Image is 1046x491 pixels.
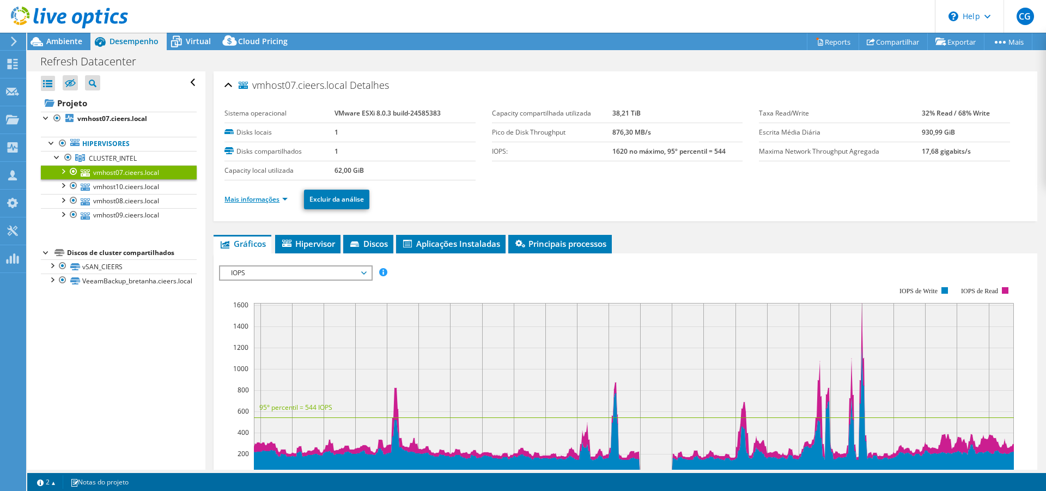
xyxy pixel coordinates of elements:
[233,300,248,310] text: 1600
[224,165,335,176] label: Capacity local utilizada
[927,33,984,50] a: Exportar
[984,33,1032,50] a: Mais
[335,147,338,156] b: 1
[224,195,288,204] a: Mais informações
[67,246,197,259] div: Discos de cluster compartilhados
[335,166,364,175] b: 62,00 GiB
[29,475,63,489] a: 2
[759,127,922,138] label: Escrita Média Diária
[759,108,922,119] label: Taxa Read/Write
[110,36,159,46] span: Desempenho
[350,78,389,92] span: Detalhes
[233,322,248,331] text: 1400
[335,128,338,137] b: 1
[233,364,248,373] text: 1000
[402,238,500,249] span: Aplicações Instaladas
[961,287,998,295] text: IOPS de Read
[612,128,651,137] b: 876,30 MB/s
[238,449,249,458] text: 200
[492,108,612,119] label: Capacity compartilhada utilizada
[46,36,82,46] span: Ambiente
[238,385,249,395] text: 800
[281,238,335,249] span: Hipervisor
[41,137,197,151] a: Hipervisores
[89,154,137,163] span: CLUSTER_INTEL
[219,238,266,249] span: Gráficos
[233,343,248,352] text: 1200
[41,208,197,222] a: vmhost09.cieers.local
[807,33,859,50] a: Reports
[41,151,197,165] a: CLUSTER_INTEL
[238,428,249,437] text: 400
[238,407,249,416] text: 600
[224,146,335,157] label: Disks compartilhados
[612,108,641,118] b: 38,21 TiB
[922,147,971,156] b: 17,68 gigabits/s
[186,36,211,46] span: Virtual
[492,127,612,138] label: Pico de Disk Throughput
[612,147,726,156] b: 1620 no máximo, 95º percentil = 544
[922,128,955,137] b: 930,99 GiB
[259,403,332,412] text: 95° percentil = 544 IOPS
[349,238,388,249] span: Discos
[238,36,288,46] span: Cloud Pricing
[41,112,197,126] a: vmhost07.cieers.local
[63,475,136,489] a: Notas do projeto
[239,80,347,91] span: vmhost07.cieers.local
[41,179,197,193] a: vmhost10.cieers.local
[514,238,606,249] span: Principais processos
[41,274,197,288] a: VeeamBackup_bretanha.cieers.local
[335,108,441,118] b: VMware ESXi 8.0.3 build-24585383
[41,94,197,112] a: Projeto
[1017,8,1034,25] span: CG
[859,33,928,50] a: Compartilhar
[922,108,990,118] b: 32% Read / 68% Write
[41,194,197,208] a: vmhost08.cieers.local
[948,11,958,21] svg: \n
[77,114,147,123] b: vmhost07.cieers.local
[224,108,335,119] label: Sistema operacional
[41,165,197,179] a: vmhost07.cieers.local
[492,146,612,157] label: IOPS:
[35,56,153,68] h1: Refresh Datacenter
[759,146,922,157] label: Maxima Network Throughput Agregada
[226,266,366,280] span: IOPS
[224,127,335,138] label: Disks locais
[41,259,197,274] a: vSAN_CIEERS
[304,190,369,209] a: Excluir da análise
[899,287,938,295] text: IOPS de Write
